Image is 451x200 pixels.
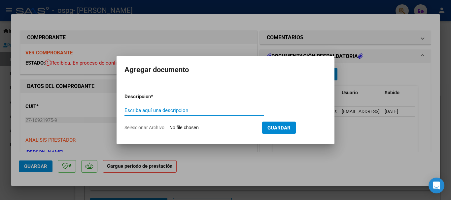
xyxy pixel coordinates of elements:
span: Seleccionar Archivo [124,125,164,130]
h2: Agregar documento [124,64,327,76]
div: Open Intercom Messenger [429,178,444,193]
p: Descripcion [124,93,185,100]
button: Guardar [262,122,296,134]
span: Guardar [267,125,291,131]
